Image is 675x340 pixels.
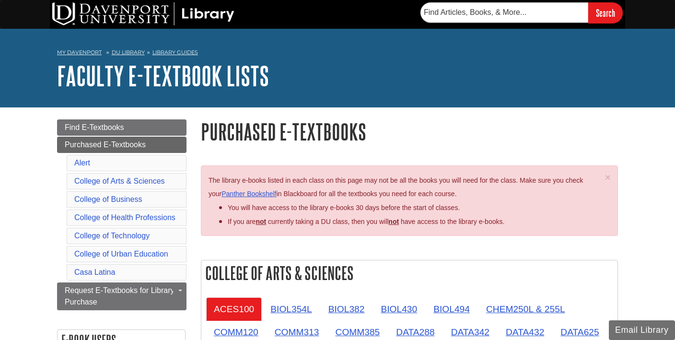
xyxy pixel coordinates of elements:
a: College of Arts & Sciences [74,177,165,185]
u: not [388,218,399,225]
a: Alert [74,159,90,167]
span: Request E-Textbooks for Library Purchase [65,286,175,306]
a: Request E-Textbooks for Library Purchase [57,282,186,310]
form: Searches DU Library's articles, books, and more [420,2,623,23]
a: Purchased E-Textbooks [57,137,186,153]
input: Search [588,2,623,23]
a: Casa Latina [74,268,115,276]
span: The library e-books listed in each class on this page may not be all the books you will need for ... [209,176,583,198]
span: × [605,172,611,183]
a: Find E-Textbooks [57,119,186,136]
a: ACES100 [206,297,262,321]
button: Email Library [609,320,675,340]
a: College of Technology [74,232,150,240]
a: CHEM250L & 255L [478,297,573,321]
img: DU Library [52,2,234,25]
a: College of Health Professions [74,213,175,222]
span: Find E-Textbooks [65,123,124,131]
strong: not [256,218,266,225]
a: BIOL494 [426,297,477,321]
a: BIOL382 [321,297,372,321]
h2: College of Arts & Sciences [201,260,617,286]
a: BIOL430 [373,297,425,321]
a: Panther Bookshelf [221,190,276,198]
a: Faculty E-Textbook Lists [57,61,269,91]
a: College of Business [74,195,142,203]
nav: breadcrumb [57,46,618,61]
a: Library Guides [152,49,198,56]
a: DU Library [112,49,145,56]
a: My Davenport [57,48,102,57]
a: College of Urban Education [74,250,168,258]
input: Find Articles, Books, & More... [420,2,588,23]
span: You will have access to the library e-books 30 days before the start of classes. [228,204,460,211]
span: Purchased E-Textbooks [65,141,146,149]
span: If you are currently taking a DU class, then you will have access to the library e-books. [228,218,504,225]
button: Close [605,172,611,182]
h1: Purchased E-Textbooks [201,119,618,144]
a: BIOL354L [263,297,319,321]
